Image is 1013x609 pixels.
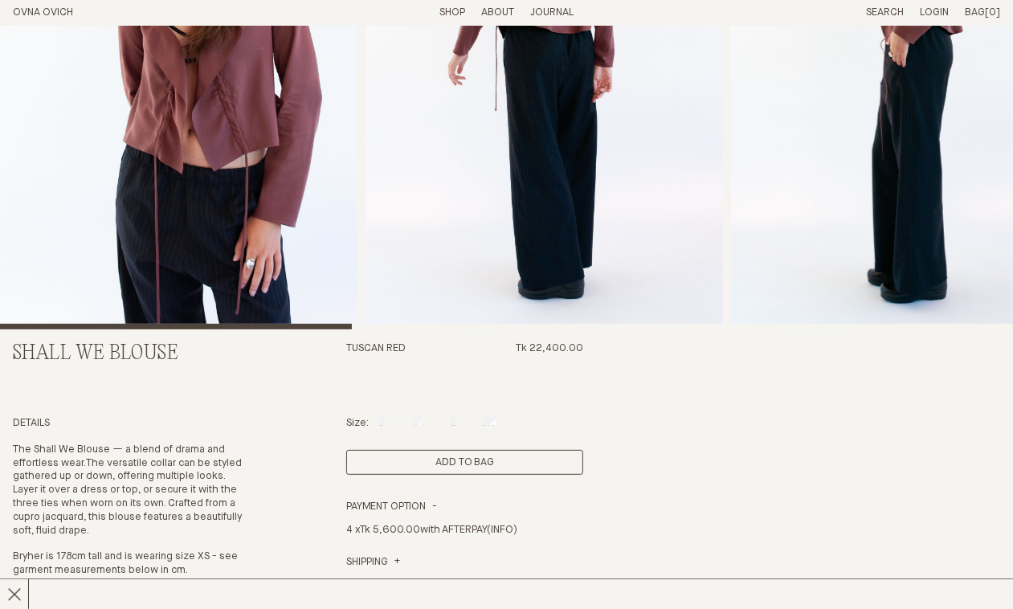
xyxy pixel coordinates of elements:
[920,7,949,18] a: Login
[439,7,465,18] a: Shop
[985,7,1000,18] span: [0]
[346,514,583,557] div: 4 x with AFTERPAY
[13,342,250,366] h2: Shall We Blouse
[346,342,406,404] h3: Tuscan Red
[413,418,422,428] label: M
[378,418,384,428] label: S
[13,550,250,591] p: Bryher is 178cm tall and is wearing size XS - see garment measurements below in cm.
[866,7,904,18] a: Search
[451,418,455,428] label: L
[516,342,583,404] span: Tk 22,400.00
[13,7,73,18] a: Home
[346,501,437,514] summary: Payment Option
[484,418,496,428] label: XL
[346,556,400,570] a: Shipping
[346,450,583,475] button: Add product to cart
[13,444,225,468] strong: The Shall We Blouse — a blend of drama and effortless wear.
[965,7,985,18] span: Bag
[360,525,421,535] span: Tk 5,600.00
[346,417,369,431] p: Size:
[530,7,574,18] a: Journal
[488,525,517,535] a: (INFO)
[13,417,250,431] h4: Details
[13,443,250,538] p: The versatile collar can be styled gathered up or down, offering multiple looks. Layer it over a ...
[481,6,514,20] summary: About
